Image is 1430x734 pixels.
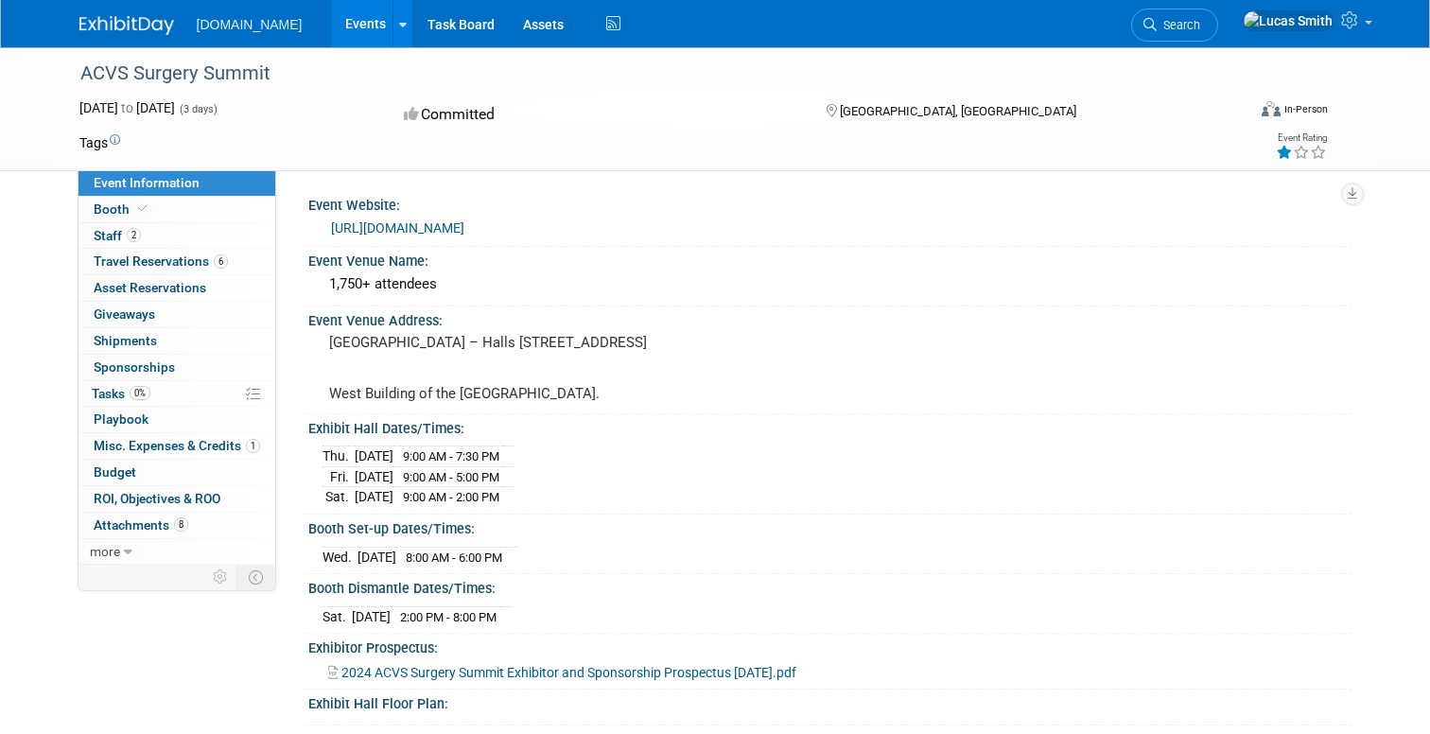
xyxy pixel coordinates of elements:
[78,407,275,432] a: Playbook
[323,446,355,467] td: Thu.
[323,547,357,567] td: Wed.
[400,610,497,624] span: 2:00 PM - 8:00 PM
[79,16,174,35] img: ExhibitDay
[308,414,1352,438] div: Exhibit Hall Dates/Times:
[118,100,136,115] span: to
[78,223,275,249] a: Staff2
[78,170,275,196] a: Event Information
[323,606,352,626] td: Sat.
[323,466,355,487] td: Fri.
[1283,102,1328,116] div: In-Person
[94,175,200,190] span: Event Information
[236,565,275,589] td: Toggle Event Tabs
[94,306,155,322] span: Giveaways
[178,103,218,115] span: (3 days)
[308,634,1352,657] div: Exhibitor Prospectus:
[94,201,151,217] span: Booth
[79,133,120,152] td: Tags
[138,203,148,214] i: Booth reservation complete
[1131,9,1218,42] a: Search
[78,249,275,274] a: Travel Reservations6
[403,449,499,463] span: 9:00 AM - 7:30 PM
[94,280,206,295] span: Asset Reservations
[308,690,1352,713] div: Exhibit Hall Floor Plan:
[78,275,275,301] a: Asset Reservations
[355,446,393,467] td: [DATE]
[1157,18,1200,32] span: Search
[246,439,260,453] span: 1
[398,98,795,131] div: Committed
[308,247,1352,271] div: Event Venue Name:
[204,565,237,589] td: Personalize Event Tab Strip
[78,486,275,512] a: ROI, Objectives & ROO
[94,333,157,348] span: Shipments
[406,550,502,565] span: 8:00 AM - 6:00 PM
[840,104,1076,118] span: [GEOGRAPHIC_DATA], [GEOGRAPHIC_DATA]
[214,254,228,269] span: 6
[355,487,393,507] td: [DATE]
[78,197,275,222] a: Booth
[94,359,175,375] span: Sponsorships
[341,665,796,680] span: 2024 ACVS Surgery Summit Exhibitor and Sponsorship Prospectus [DATE].pdf
[78,302,275,327] a: Giveaways
[79,100,175,115] span: [DATE] [DATE]
[308,574,1352,598] div: Booth Dismantle Dates/Times:
[94,411,148,427] span: Playbook
[94,438,260,453] span: Misc. Expenses & Credits
[78,460,275,485] a: Budget
[197,17,303,32] span: [DOMAIN_NAME]
[1262,101,1281,116] img: Format-Inperson.png
[130,386,150,400] span: 0%
[352,606,391,626] td: [DATE]
[323,270,1337,299] div: 1,750+ attendees
[357,547,396,567] td: [DATE]
[94,253,228,269] span: Travel Reservations
[308,515,1352,538] div: Booth Set-up Dates/Times:
[78,433,275,459] a: Misc. Expenses & Credits1
[78,539,275,565] a: more
[308,191,1352,215] div: Event Website:
[1243,10,1334,31] img: Lucas Smith
[94,517,188,533] span: Attachments
[127,228,141,242] span: 2
[403,490,499,504] span: 9:00 AM - 2:00 PM
[1276,133,1327,143] div: Event Rating
[90,544,120,559] span: more
[331,220,464,236] a: [URL][DOMAIN_NAME]
[329,334,723,402] pre: [GEOGRAPHIC_DATA] – Halls [STREET_ADDRESS] West Building of the [GEOGRAPHIC_DATA].
[355,466,393,487] td: [DATE]
[94,464,136,480] span: Budget
[92,386,150,401] span: Tasks
[308,306,1352,330] div: Event Venue Address:
[78,513,275,538] a: Attachments8
[94,491,220,506] span: ROI, Objectives & ROO
[78,381,275,407] a: Tasks0%
[1143,98,1328,127] div: Event Format
[328,665,796,680] a: 2024 ACVS Surgery Summit Exhibitor and Sponsorship Prospectus [DATE].pdf
[174,517,188,532] span: 8
[403,470,499,484] span: 9:00 AM - 5:00 PM
[94,228,141,243] span: Staff
[323,487,355,507] td: Sat.
[78,328,275,354] a: Shipments
[78,355,275,380] a: Sponsorships
[74,57,1222,91] div: ACVS Surgery Summit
